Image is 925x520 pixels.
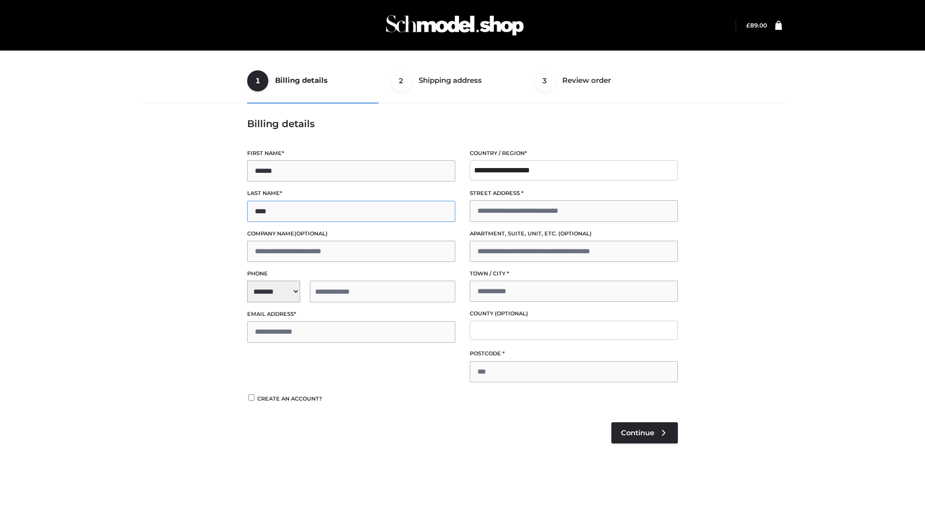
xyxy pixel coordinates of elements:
bdi: 89.00 [746,22,767,29]
label: First name [247,149,455,158]
span: (optional) [558,230,592,237]
input: Create an account? [247,394,256,401]
span: Continue [621,429,654,437]
a: £89.00 [746,22,767,29]
span: (optional) [495,310,528,317]
label: Email address [247,310,455,319]
a: Continue [611,422,678,443]
span: £ [746,22,750,29]
label: Town / City [470,269,678,278]
label: Postcode [470,349,678,358]
label: Street address [470,189,678,198]
span: Create an account? [257,395,322,402]
h3: Billing details [247,118,678,130]
label: Apartment, suite, unit, etc. [470,229,678,238]
label: Company name [247,229,455,238]
label: Phone [247,269,455,278]
span: (optional) [294,230,328,237]
label: Country / Region [470,149,678,158]
label: Last name [247,189,455,198]
label: County [470,309,678,318]
img: Schmodel Admin 964 [383,6,527,44]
